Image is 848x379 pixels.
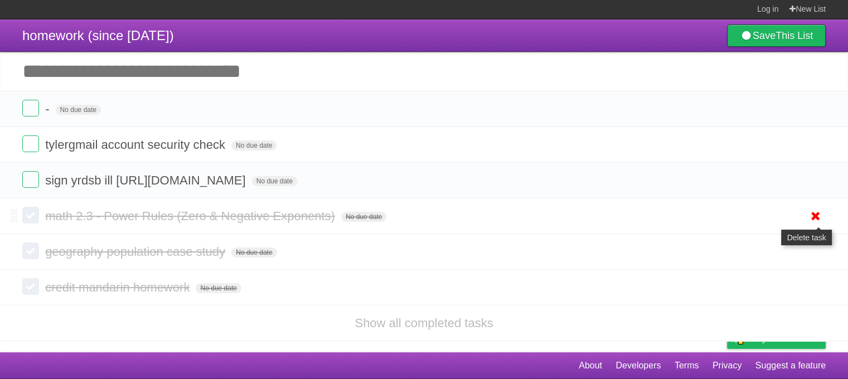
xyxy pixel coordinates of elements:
[727,25,826,47] a: SaveThis List
[579,355,602,376] a: About
[755,355,826,376] a: Suggest a feature
[713,355,742,376] a: Privacy
[45,138,228,152] span: tylergmail account security check
[45,102,52,116] span: -
[22,135,39,152] label: Done
[231,140,277,150] span: No due date
[616,355,661,376] a: Developers
[355,316,493,330] a: Show all completed tasks
[341,212,386,222] span: No due date
[22,100,39,116] label: Done
[196,283,241,293] span: No due date
[56,105,101,115] span: No due date
[22,28,174,43] span: homework (since [DATE])
[22,278,39,295] label: Done
[22,171,39,188] label: Done
[750,329,820,348] span: Buy me a coffee
[45,209,338,223] span: math 2.3 - Power Rules (Zero & Negative Exponents)
[45,245,228,259] span: geography population case study
[22,242,39,259] label: Done
[776,30,813,41] b: This List
[252,176,297,186] span: No due date
[45,173,248,187] span: sign yrdsb ill [URL][DOMAIN_NAME]
[22,207,39,223] label: Done
[675,355,699,376] a: Terms
[45,280,192,294] span: credit mandarin homework
[231,247,277,257] span: No due date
